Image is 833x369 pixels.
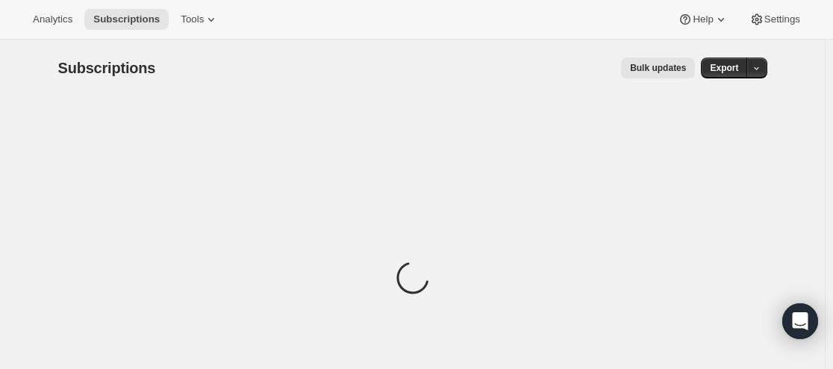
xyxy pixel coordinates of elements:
[24,9,81,30] button: Analytics
[740,9,809,30] button: Settings
[93,13,160,25] span: Subscriptions
[764,13,800,25] span: Settings
[630,62,686,74] span: Bulk updates
[621,58,695,78] button: Bulk updates
[58,60,156,76] span: Subscriptions
[181,13,204,25] span: Tools
[172,9,228,30] button: Tools
[701,58,747,78] button: Export
[84,9,169,30] button: Subscriptions
[710,62,738,74] span: Export
[693,13,713,25] span: Help
[669,9,737,30] button: Help
[33,13,72,25] span: Analytics
[782,303,818,339] div: Open Intercom Messenger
